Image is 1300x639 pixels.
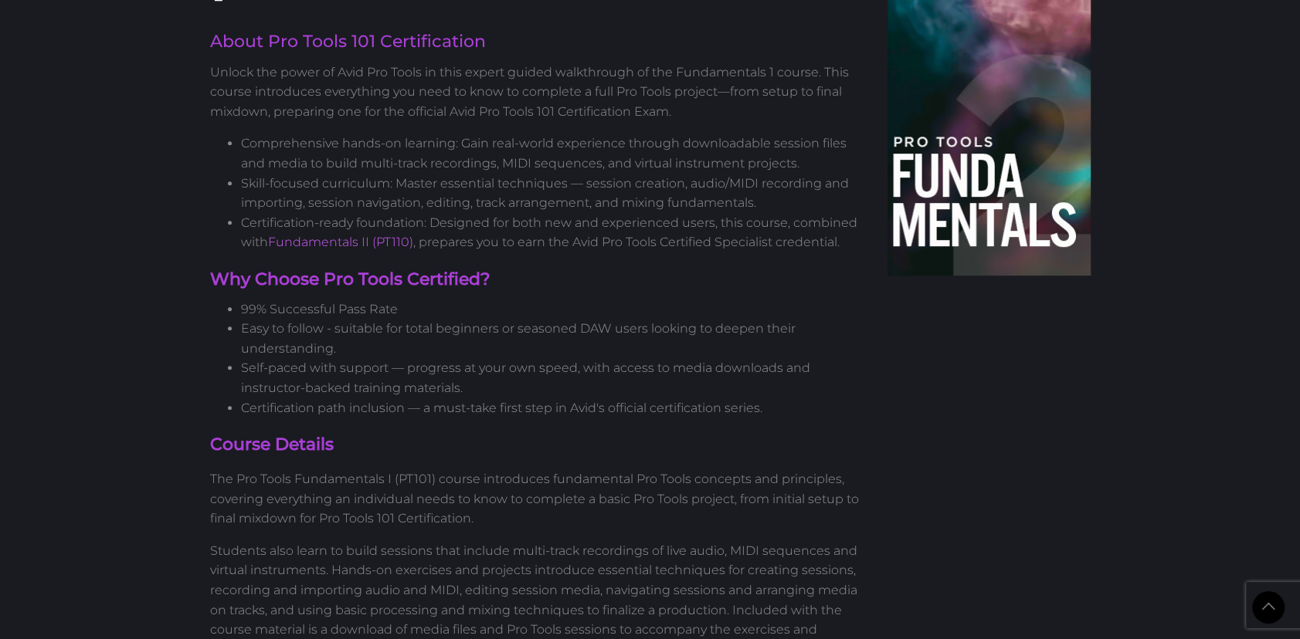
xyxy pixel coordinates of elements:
[210,433,865,457] h4: Course Details
[241,358,865,397] li: Self-paced with support — progress at your own speed, with access to media downloads and instruct...
[241,319,865,358] li: Easy to follow - suitable for total beginners or seasoned DAW users looking to deepen their under...
[210,469,865,529] p: The Pro Tools Fundamentals I (PT101) course introduces fundamental Pro Tools concepts and princip...
[241,213,865,252] li: Certification-ready foundation: Designed for both new and experienced users, this course, combine...
[210,33,865,50] h2: About Pro Tools 101 Certification
[241,174,865,213] li: Skill-focused curriculum: Master essential techniques — session creation, audio/MIDI recording an...
[241,398,865,418] li: Certification path inclusion — a must-take first step in Avid's official certification series.
[241,299,865,319] li: 99% Successful Pass Rate
[1252,591,1285,624] a: Back to Top
[241,134,865,173] li: Comprehensive hands-on learning: Gain real-world experience through downloadable session files an...
[210,268,865,292] h4: Why Choose Pro Tools Certified?
[210,63,865,122] p: Unlock the power of Avid Pro Tools in this expert guided walkthrough of the Fundamentals 1 course...
[268,235,413,249] a: Fundamentals II (PT110)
